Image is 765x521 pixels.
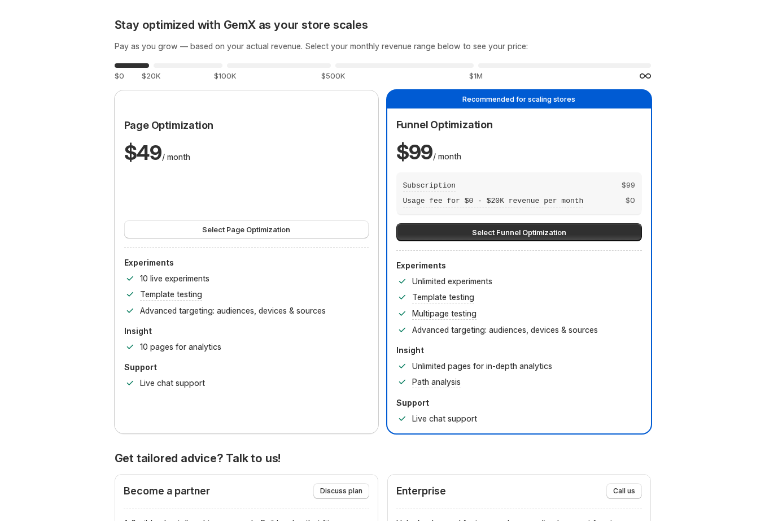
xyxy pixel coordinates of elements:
p: Support [124,362,369,373]
p: Enterprise [396,485,446,497]
p: 10 live experiments [140,273,209,284]
p: Become a partner [124,485,210,497]
p: Path analysis [412,376,461,388]
span: Discuss plan [320,487,362,496]
p: Advanced targeting: audiences, devices & sources [412,324,598,336]
span: $ 99 [622,179,635,192]
p: Live chat support [412,413,477,424]
p: Template testing [140,289,202,300]
span: Select Funnel Optimization [472,227,566,238]
button: Call us [606,483,642,499]
span: Funnel Optimization [396,119,493,131]
span: Usage fee for $0 - $20K revenue per month [403,197,584,205]
p: Insight [396,345,642,356]
p: Unlimited pages for in-depth analytics [412,361,552,372]
span: $ 0 [626,194,635,207]
span: Page Optimization [124,119,214,131]
p: Experiments [124,257,369,268]
button: Discuss plan [313,483,369,499]
p: Live chat support [140,377,205,389]
p: Multipage testing [412,308,477,319]
p: Template testing [412,292,474,303]
h3: Pay as you grow — based on your actual revenue. Select your monthly revenue range below to see yo... [115,41,651,52]
span: Select Page Optimization [202,224,290,235]
span: $1M [469,71,483,80]
p: Advanced targeting: audiences, devices & sources [140,305,326,316]
p: Insight [124,325,369,337]
span: Recommended for scaling stores [462,95,575,103]
p: 10 pages for analytics [140,341,221,353]
button: Select Page Optimization [124,220,369,238]
h2: Stay optimized with GemX as your store scales [115,18,651,32]
button: Select Funnel Optimization [396,223,642,241]
p: Support [396,397,642,409]
span: $500K [321,71,345,80]
p: Unlimited experiments [412,276,492,287]
span: $20K [142,71,160,80]
span: $0 [115,71,124,80]
p: / month [124,139,190,166]
span: $ 99 [396,140,433,164]
span: Subscription [403,181,456,190]
span: $ 49 [124,140,162,165]
span: Call us [613,487,635,496]
span: $100K [214,71,236,80]
p: Experiments [396,260,642,271]
p: Get tailored advice? Talk to us! [115,451,651,465]
p: / month [396,138,461,166]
